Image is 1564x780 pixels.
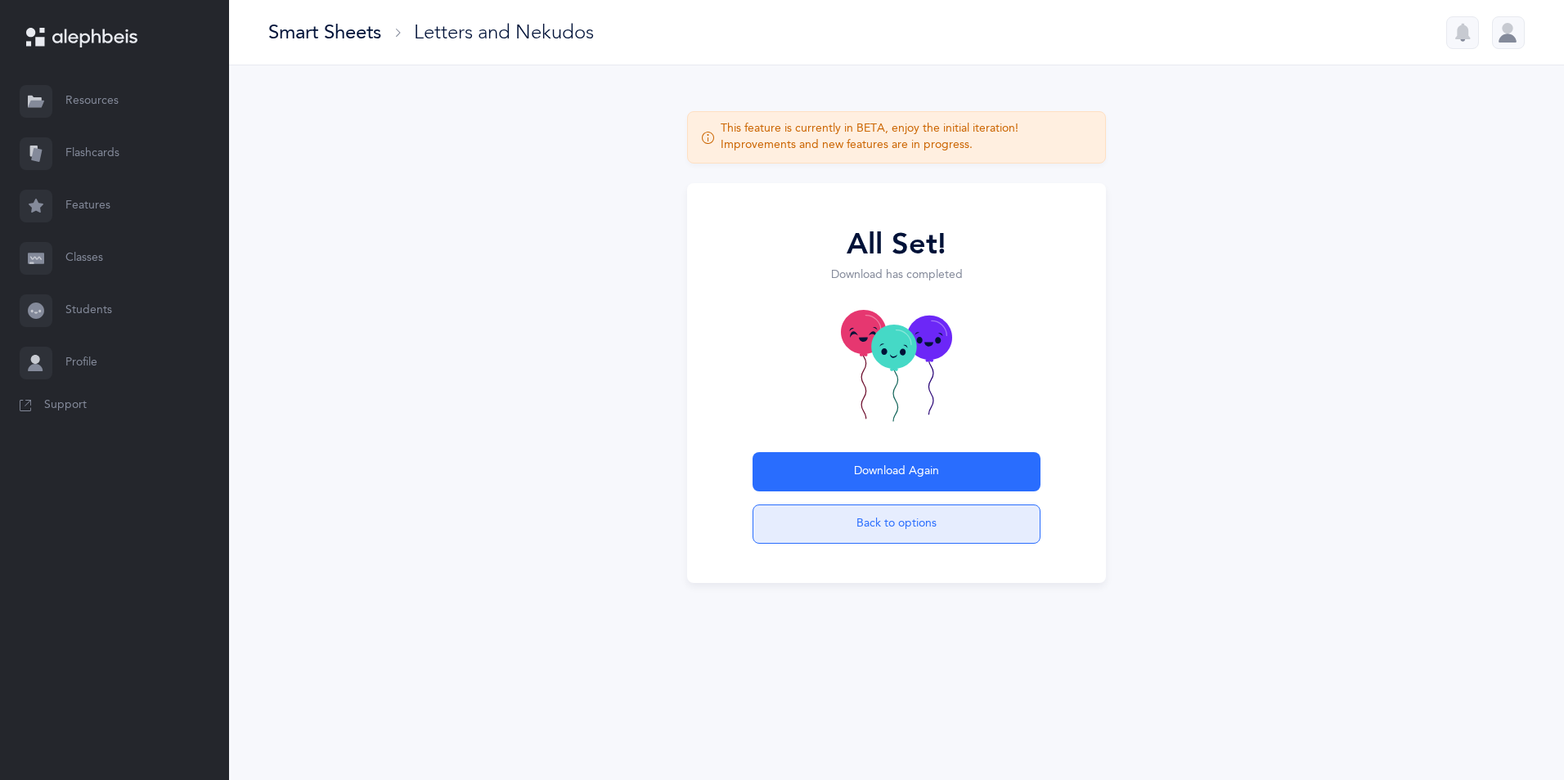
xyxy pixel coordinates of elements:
span: Download Again [854,463,939,480]
div: This feature is currently in BETA, enjoy the initial iteration! Improvements and new features are... [721,121,1092,154]
div: All Set! [753,222,1040,267]
button: Back to options [753,504,1040,544]
div: Letters and Nekudos [414,19,594,46]
span: Support [44,397,87,414]
button: Download Again [753,452,1040,491]
div: Smart Sheets [268,19,381,46]
div: Download has completed [753,267,1040,284]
